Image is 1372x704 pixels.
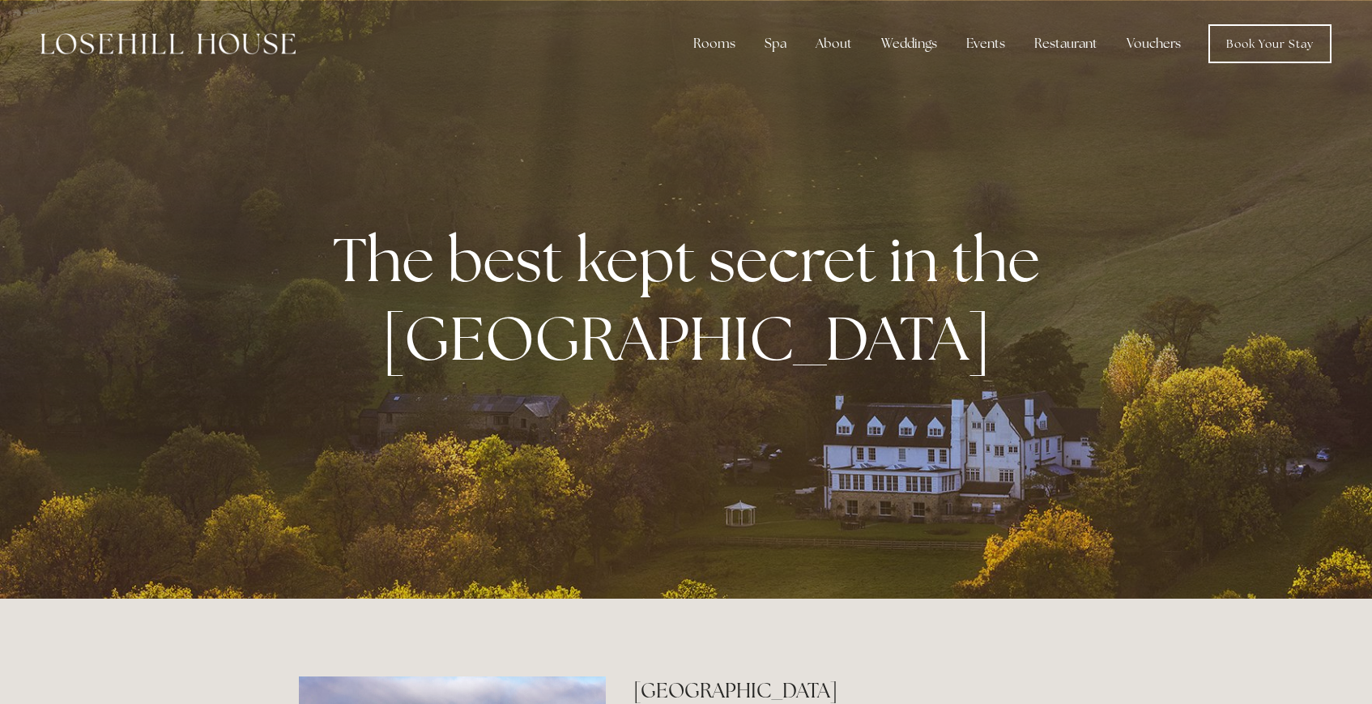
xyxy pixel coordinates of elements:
strong: The best kept secret in the [GEOGRAPHIC_DATA] [333,220,1053,378]
div: Rooms [680,28,748,60]
div: Spa [752,28,799,60]
div: Events [953,28,1018,60]
a: Book Your Stay [1208,24,1332,63]
img: Losehill House [40,33,296,54]
a: Vouchers [1114,28,1194,60]
div: Weddings [868,28,950,60]
div: Restaurant [1021,28,1110,60]
div: About [803,28,865,60]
